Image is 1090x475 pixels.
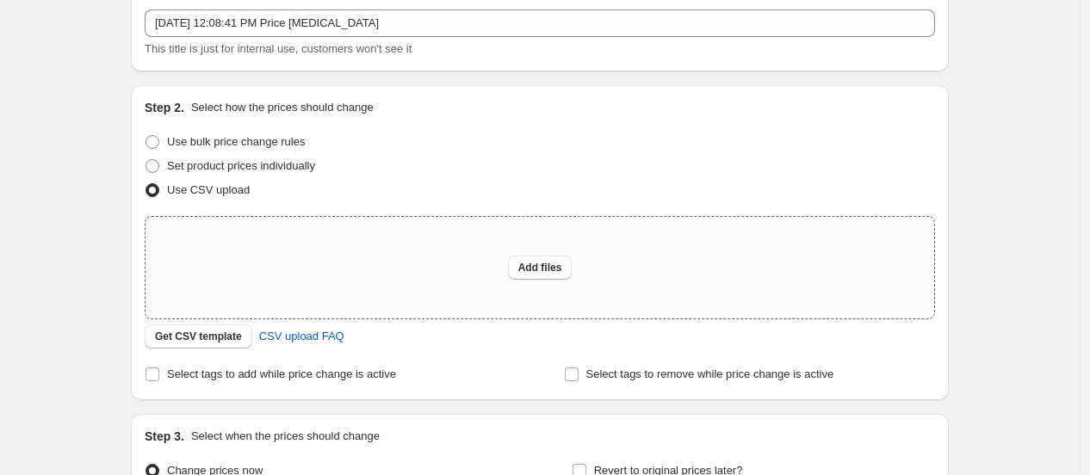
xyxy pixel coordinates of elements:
[145,9,935,37] input: 30% off holiday sale
[167,183,250,196] span: Use CSV upload
[145,324,252,349] button: Get CSV template
[508,256,573,280] button: Add files
[167,367,396,380] span: Select tags to add while price change is active
[191,99,374,116] p: Select how the prices should change
[518,261,562,275] span: Add files
[155,330,242,343] span: Get CSV template
[167,159,315,172] span: Set product prices individually
[586,367,834,380] span: Select tags to remove while price change is active
[167,135,305,148] span: Use bulk price change rules
[145,428,184,445] h2: Step 3.
[145,42,412,55] span: This title is just for internal use, customers won't see it
[259,328,344,345] span: CSV upload FAQ
[145,99,184,116] h2: Step 2.
[249,323,355,350] a: CSV upload FAQ
[191,428,380,445] p: Select when the prices should change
